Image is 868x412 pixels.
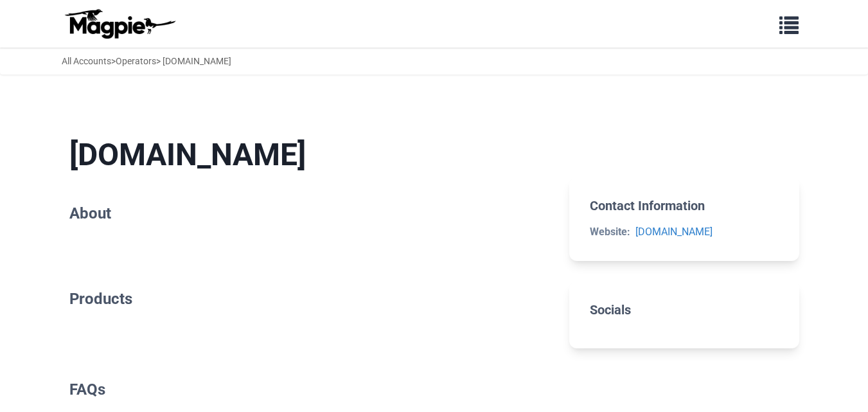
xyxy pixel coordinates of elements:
h2: Contact Information [590,198,778,213]
h2: FAQs [69,381,549,399]
div: > > [DOMAIN_NAME] [62,54,231,68]
h2: Products [69,290,549,309]
h2: Socials [590,302,778,318]
h2: About [69,204,549,223]
a: Operators [116,56,156,66]
a: All Accounts [62,56,111,66]
h1: [DOMAIN_NAME] [69,136,549,174]
img: logo-ab69f6fb50320c5b225c76a69d11143b.png [62,8,177,39]
a: [DOMAIN_NAME] [635,226,713,238]
strong: Website: [590,226,630,238]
